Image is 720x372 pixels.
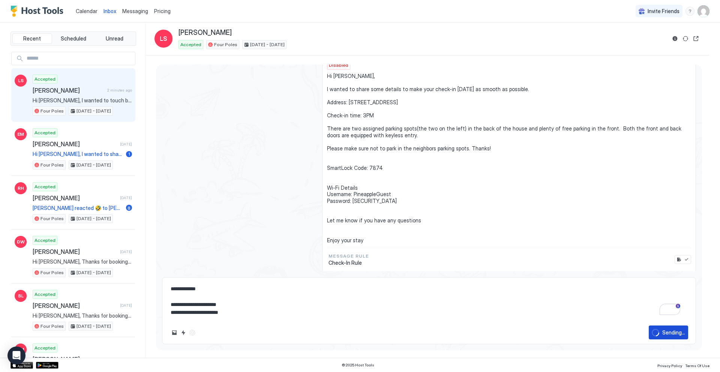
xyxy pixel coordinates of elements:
span: [DATE] [120,249,132,254]
span: Accepted [34,237,55,244]
span: Four Poles [214,41,237,48]
span: Four Poles [40,323,64,330]
span: [DATE] [120,142,132,147]
span: [DATE] - [DATE] [76,162,111,168]
div: loading [652,329,659,336]
span: Accepted [34,291,55,298]
span: Terms Of Use [685,363,709,368]
span: [PERSON_NAME] [178,28,232,37]
div: tab-group [10,31,136,46]
span: Pricing [154,8,171,15]
span: [DATE] [120,195,132,200]
span: Four Poles [40,108,64,114]
span: [PERSON_NAME] [33,248,117,255]
span: Accepted [34,129,55,136]
span: Four Poles [40,162,64,168]
span: © 2025 Host Tools [342,363,374,367]
span: EM [17,131,24,138]
span: LS [18,77,24,84]
span: Hi [PERSON_NAME], Thanks for booking our place. I'll send you more details including check-in ins... [33,312,132,319]
span: [DATE] - [DATE] [76,269,111,276]
button: Sync reservation [681,34,690,43]
button: loadingSending... [649,325,688,339]
span: LS [160,34,167,43]
span: [PERSON_NAME] [33,355,117,363]
span: RH [18,185,24,192]
a: Terms Of Use [685,361,709,369]
span: Accepted [34,345,55,351]
span: Hi [PERSON_NAME], I wanted to share some details to make your check-in [DATE] as smooth as possib... [327,73,691,243]
span: Disabled [329,62,348,69]
span: [PERSON_NAME] [33,302,117,309]
a: Inbox [103,7,116,15]
span: 2 minutes ago [107,88,132,93]
span: [DATE] - [DATE] [250,41,285,48]
span: Calendar [76,8,97,14]
button: Scheduled [54,33,93,44]
span: Unread [106,35,123,42]
a: Host Tools Logo [10,6,67,17]
div: User profile [697,5,709,17]
a: Messaging [122,7,148,15]
span: Four Poles [40,269,64,276]
span: Hi [PERSON_NAME], Thanks for booking our place. I'll send you more details including check-in ins... [33,258,132,265]
span: [PERSON_NAME] [33,194,117,202]
button: Quick reply [179,328,188,337]
a: App Store [10,362,33,369]
span: TM [17,346,24,353]
span: Accepted [180,41,201,48]
span: [PERSON_NAME] [33,87,104,94]
span: [DATE] - [DATE] [76,108,111,114]
span: Accepted [34,183,55,190]
span: [DATE] [120,357,132,362]
span: [PERSON_NAME] reacted 🤣 to [PERSON_NAME] message "Ok thanks so much! It was a great stay! My ONLY... [33,205,123,211]
a: Calendar [76,7,97,15]
span: Accepted [34,76,55,82]
span: BL [18,292,24,299]
span: [DATE] - [DATE] [76,215,111,222]
span: [DATE] - [DATE] [76,323,111,330]
span: Four Poles [40,215,64,222]
button: Recent [12,33,52,44]
button: Open reservation [691,34,700,43]
span: Hi [PERSON_NAME], I wanted to share some details to make your check-in [DATE] as smooth as possib... [33,151,123,157]
span: Messaging [122,8,148,14]
div: menu [685,7,694,16]
textarea: To enrich screen reader interactions, please activate Accessibility in Grammarly extension settings [170,282,688,319]
div: Sending... [662,328,685,336]
button: Edit rule [675,256,683,263]
span: Hi [PERSON_NAME], I wanted to touch base and give you more information about your stay. You can c... [33,97,132,104]
span: Message Rule [328,253,369,259]
span: 1 [128,151,130,157]
a: Privacy Policy [657,361,682,369]
span: Invite Friends [648,8,679,15]
span: Check-In Rule [328,259,369,266]
a: Google Play Store [36,362,58,369]
button: Upload image [170,328,179,337]
button: Enable message [683,256,690,263]
input: Input Field [24,52,135,65]
span: [DATE] [120,303,132,308]
span: Inbox [103,8,116,14]
span: DW [17,238,25,245]
div: Open Intercom Messenger [7,346,25,364]
span: [PERSON_NAME] [33,140,117,148]
span: 8 [127,205,130,211]
span: Privacy Policy [657,363,682,368]
span: Recent [23,35,41,42]
button: Reservation information [670,34,679,43]
button: Unread [94,33,134,44]
span: Scheduled [61,35,86,42]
